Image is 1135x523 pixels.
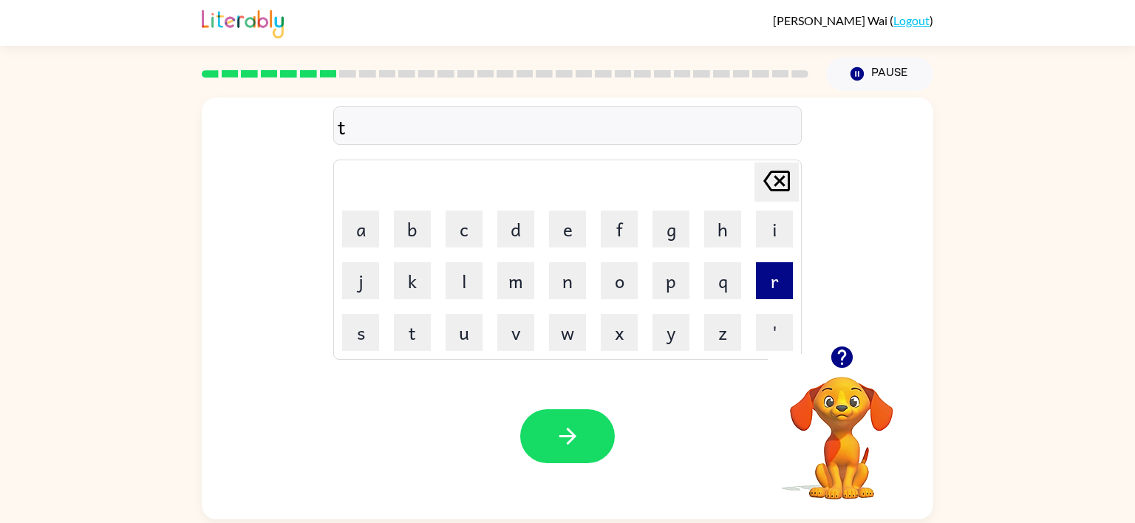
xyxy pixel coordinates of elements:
button: z [704,314,741,351]
button: c [446,211,483,247]
video: Your browser must support playing .mp4 files to use Literably. Please try using another browser. [768,354,916,502]
button: y [652,314,689,351]
button: s [342,314,379,351]
button: p [652,262,689,299]
button: Pause [826,57,933,91]
button: h [704,211,741,247]
button: m [497,262,534,299]
button: e [549,211,586,247]
button: l [446,262,483,299]
button: w [549,314,586,351]
button: g [652,211,689,247]
button: t [394,314,431,351]
button: a [342,211,379,247]
button: r [756,262,793,299]
button: k [394,262,431,299]
button: o [601,262,638,299]
button: i [756,211,793,247]
div: t [338,111,797,142]
button: f [601,211,638,247]
span: [PERSON_NAME] Wai [773,13,890,27]
button: q [704,262,741,299]
div: ( ) [773,13,933,27]
a: Logout [893,13,930,27]
button: ' [756,314,793,351]
button: v [497,314,534,351]
button: j [342,262,379,299]
button: d [497,211,534,247]
button: n [549,262,586,299]
button: x [601,314,638,351]
button: u [446,314,483,351]
button: b [394,211,431,247]
img: Literably [202,6,284,38]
